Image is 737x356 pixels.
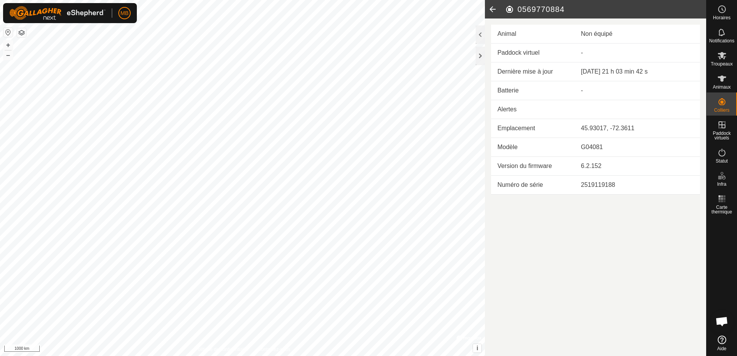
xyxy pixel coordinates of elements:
[709,39,734,43] span: Notifications
[121,9,129,17] span: MB
[581,143,694,152] div: G04081
[710,310,734,333] div: Ouvrir le chat
[476,345,478,351] span: i
[708,131,735,140] span: Paddock virtuels
[258,346,290,353] a: Contactez-nous
[711,62,733,66] span: Troupeaux
[473,344,481,353] button: i
[17,28,26,37] button: Couches de carte
[491,81,575,100] td: Batterie
[581,180,694,190] div: 2519119188
[581,49,583,56] app-display-virtual-paddock-transition: -
[708,205,735,214] span: Carte thermique
[491,119,575,138] td: Emplacement
[713,15,730,20] span: Horaires
[717,346,726,351] span: Aide
[491,100,575,119] td: Alertes
[3,50,13,60] button: –
[717,182,726,186] span: Infra
[491,25,575,44] td: Animal
[581,161,694,171] div: 6.2.152
[491,62,575,81] td: Dernière mise à jour
[3,28,13,37] button: Réinitialiser la carte
[491,138,575,157] td: Modèle
[491,44,575,62] td: Paddock virtuel
[581,67,694,76] div: [DATE] 21 h 03 min 42 s
[714,108,729,113] span: Colliers
[716,159,728,163] span: Statut
[195,346,248,353] a: Politique de confidentialité
[491,176,575,195] td: Numéro de série
[707,332,737,354] a: Aide
[581,124,694,133] div: 45.93017, -72.3611
[491,157,575,176] td: Version du firmware
[505,5,706,14] h2: 0569770884
[713,85,731,89] span: Animaux
[581,29,694,39] div: Non équipé
[581,86,694,95] div: -
[3,40,13,50] button: +
[9,6,106,20] img: Logo Gallagher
